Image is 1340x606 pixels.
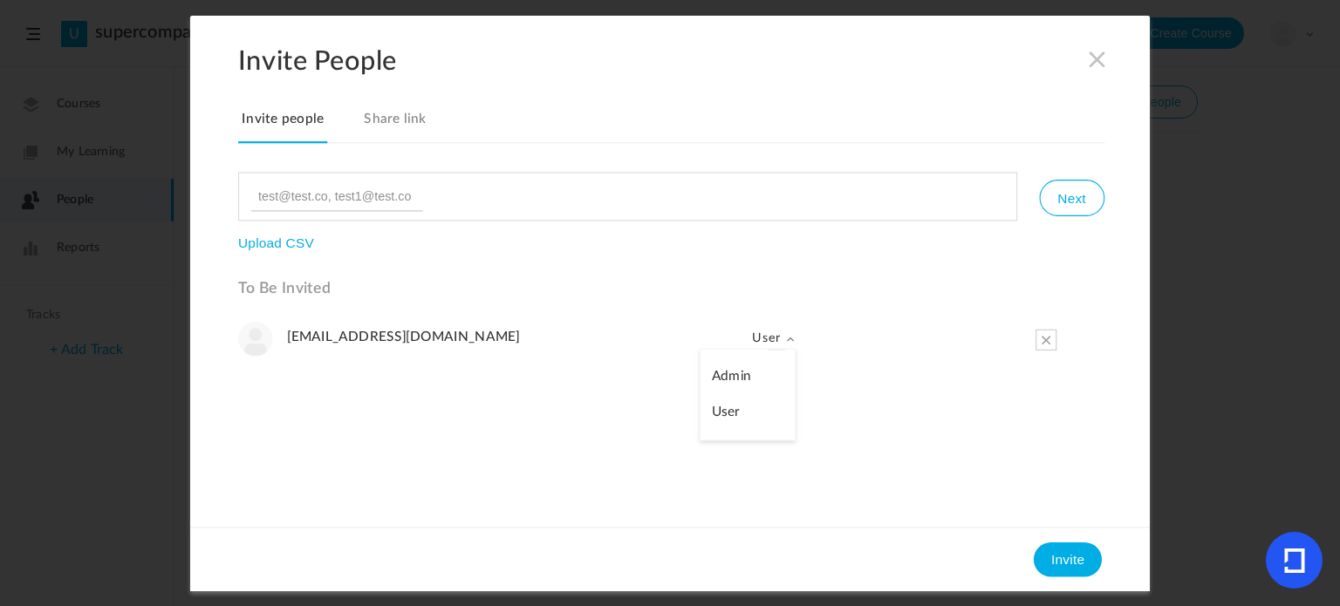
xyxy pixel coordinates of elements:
[360,106,430,143] a: Share link
[238,44,1150,77] h2: Invite People
[737,321,796,356] span: User
[701,359,795,395] a: Admin
[238,279,1104,297] h3: To Be Invited
[238,235,314,250] button: Upload CSV
[1034,541,1102,576] button: Invite
[238,321,273,356] img: user-image.png
[250,181,423,211] input: test@test.co, test1@test.co
[701,394,795,430] a: User
[238,106,327,143] a: Invite people
[287,329,728,345] h4: [EMAIL_ADDRESS][DOMAIN_NAME]
[1039,180,1104,216] button: Next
